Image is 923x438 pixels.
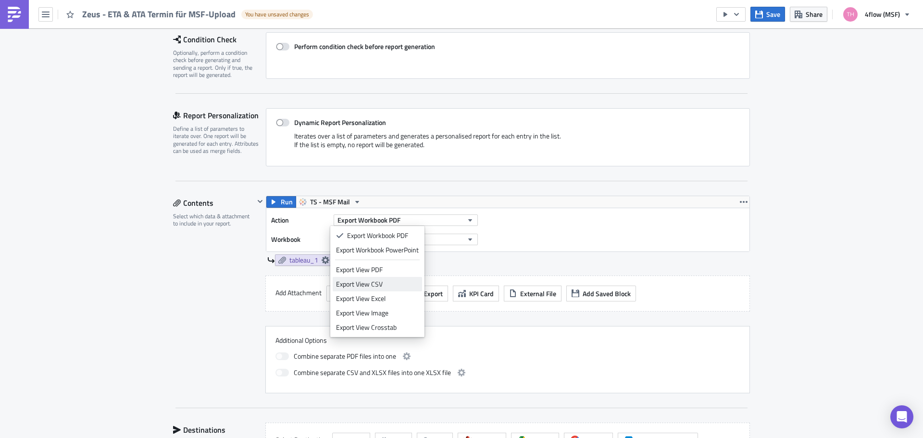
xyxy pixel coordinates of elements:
[347,231,419,240] div: Export Workbook PDF
[7,7,22,22] img: PushMetrics
[275,254,333,266] a: tableau_1
[566,286,636,301] button: Add Saved Block
[336,265,419,275] div: Export View PDF
[275,336,740,345] label: Additional Options
[82,8,237,21] span: Zeus - ETA & ATA Termin für MSF-Upload
[245,11,309,18] span: You have unsaved changes
[453,286,499,301] button: KPI Card
[750,7,785,22] button: Save
[266,196,296,208] button: Run
[296,196,364,208] button: TS - MSF Mail
[583,288,631,299] span: Add Saved Block
[790,7,827,22] button: Share
[294,41,435,51] strong: Perform condition check before report generation
[504,286,561,301] button: External File
[173,196,254,210] div: Contents
[271,232,329,247] label: Workbook
[276,132,740,156] div: Iterates over a list of parameters and generates a personalised report for each entry in the list...
[326,286,378,301] button: SQL Query
[842,6,859,23] img: Avatar
[766,9,780,19] span: Save
[520,288,556,299] span: External File
[271,213,329,227] label: Action
[334,214,478,226] button: Export Workbook PDF
[336,323,419,332] div: Export View Crosstab
[837,4,916,25] button: 4flow (MSF)
[294,367,451,378] span: Combine separate CSV and XLSX files into one XLSX file
[289,256,318,264] span: tableau_1
[173,213,254,227] div: Select which data & attachment to include in your report.
[336,245,419,255] div: Export Workbook PowerPoint
[173,423,254,437] div: Destinations
[254,196,266,207] button: Hide content
[336,308,419,318] div: Export View Image
[173,108,266,123] div: Report Personalization
[281,196,293,208] span: Run
[337,215,400,225] span: Export Workbook PDF
[310,196,350,208] span: TS - MSF Mail
[173,125,260,155] div: Define a list of parameters to iterate over. One report will be generated for each entry. Attribu...
[865,9,900,19] span: 4flow (MSF)
[336,294,419,303] div: Export View Excel
[336,279,419,289] div: Export View CSV
[294,350,396,362] span: Combine separate PDF files into one
[469,288,494,299] span: KPI Card
[294,117,386,127] strong: Dynamic Report Personalization
[890,405,913,428] div: Open Intercom Messenger
[173,32,266,47] div: Condition Check
[806,9,823,19] span: Share
[275,286,322,300] label: Add Attachment
[173,49,260,79] div: Optionally, perform a condition check before generating and sending a report. Only if true, the r...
